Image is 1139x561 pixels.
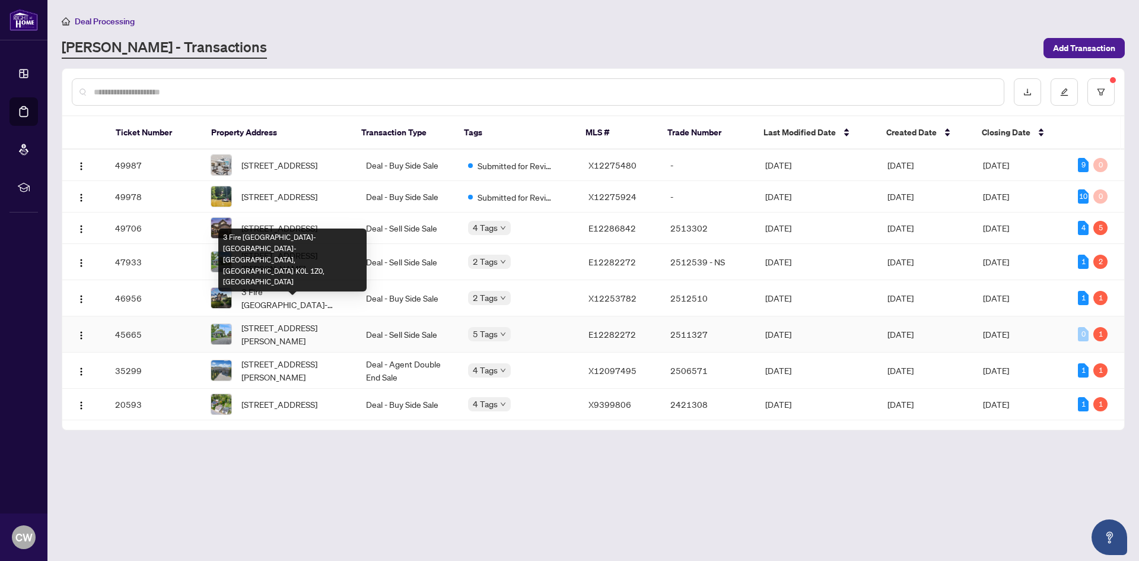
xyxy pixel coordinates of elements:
[500,295,506,301] span: down
[473,327,498,341] span: 5 Tags
[106,280,201,316] td: 46956
[357,353,459,389] td: Deal - Agent Double End Sale
[77,258,86,268] img: Logo
[357,316,459,353] td: Deal - Sell Side Sale
[1078,158,1089,172] div: 9
[973,353,1068,389] td: [DATE]
[500,259,506,265] span: down
[106,150,201,181] td: 49987
[211,360,231,381] img: thumbnail-img
[211,155,231,175] img: thumbnail-img
[357,389,459,420] td: Deal - Buy Side Sale
[106,244,201,280] td: 47933
[661,353,756,389] td: 2506571
[973,244,1068,280] td: [DATE]
[357,181,459,213] td: Deal - Buy Side Sale
[754,116,877,150] th: Last Modified Date
[982,126,1030,139] span: Closing Date
[588,223,636,233] span: E12286842
[241,159,317,172] span: [STREET_ADDRESS]
[588,191,637,202] span: X12275924
[106,389,201,420] td: 20593
[887,293,914,303] span: [DATE]
[1093,158,1108,172] div: 0
[661,316,756,353] td: 2511327
[661,280,756,316] td: 2512510
[658,116,753,150] th: Trade Number
[661,150,756,181] td: -
[500,225,506,231] span: down
[886,126,937,139] span: Created Date
[887,223,914,233] span: [DATE]
[106,316,201,353] td: 45665
[765,399,791,410] span: [DATE]
[77,161,86,171] img: Logo
[1093,255,1108,269] div: 2
[473,255,498,268] span: 2 Tags
[1014,78,1041,106] button: download
[1051,78,1078,106] button: edit
[661,244,756,280] td: 2512539 - NS
[241,398,317,411] span: [STREET_ADDRESS]
[661,181,756,213] td: -
[1043,38,1125,58] button: Add Transaction
[241,285,347,311] span: 3 Fire [GEOGRAPHIC_DATA]-[GEOGRAPHIC_DATA]-[GEOGRAPHIC_DATA], [GEOGRAPHIC_DATA] K0L 1Z0, [GEOGRAP...
[765,160,791,170] span: [DATE]
[473,221,498,234] span: 4 Tags
[77,224,86,234] img: Logo
[500,401,506,407] span: down
[241,321,347,347] span: [STREET_ADDRESS][PERSON_NAME]
[211,252,231,272] img: thumbnail-img
[765,365,791,376] span: [DATE]
[588,329,636,340] span: E12282272
[62,17,70,26] span: home
[15,529,33,546] span: CW
[211,324,231,344] img: thumbnail-img
[765,256,791,267] span: [DATE]
[77,331,86,340] img: Logo
[972,116,1068,150] th: Closing Date
[106,213,201,244] td: 49706
[588,293,637,303] span: X12253782
[765,329,791,340] span: [DATE]
[9,9,38,31] img: logo
[576,116,658,150] th: MLS #
[887,191,914,202] span: [DATE]
[357,150,459,181] td: Deal - Buy Side Sale
[77,193,86,202] img: Logo
[1078,397,1089,411] div: 1
[211,288,231,308] img: thumbnail-img
[588,160,637,170] span: X12275480
[763,126,836,139] span: Last Modified Date
[241,190,317,203] span: [STREET_ADDRESS]
[973,213,1068,244] td: [DATE]
[1087,78,1115,106] button: filter
[1078,189,1089,204] div: 10
[72,325,91,344] button: Logo
[72,218,91,237] button: Logo
[75,16,135,27] span: Deal Processing
[1078,255,1089,269] div: 1
[1097,88,1105,96] span: filter
[973,316,1068,353] td: [DATE]
[357,213,459,244] td: Deal - Sell Side Sale
[72,289,91,308] button: Logo
[72,395,91,414] button: Logo
[1023,88,1032,96] span: download
[473,363,498,377] span: 4 Tags
[72,156,91,175] button: Logo
[62,37,267,59] a: [PERSON_NAME] - Transactions
[1078,221,1089,235] div: 4
[1093,291,1108,305] div: 1
[1078,363,1089,378] div: 1
[106,116,202,150] th: Ticket Number
[77,401,86,410] img: Logo
[357,280,459,316] td: Deal - Buy Side Sale
[473,397,498,411] span: 4 Tags
[973,389,1068,420] td: [DATE]
[887,329,914,340] span: [DATE]
[500,367,506,373] span: down
[72,252,91,271] button: Logo
[211,186,231,207] img: thumbnail-img
[106,181,201,213] td: 49978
